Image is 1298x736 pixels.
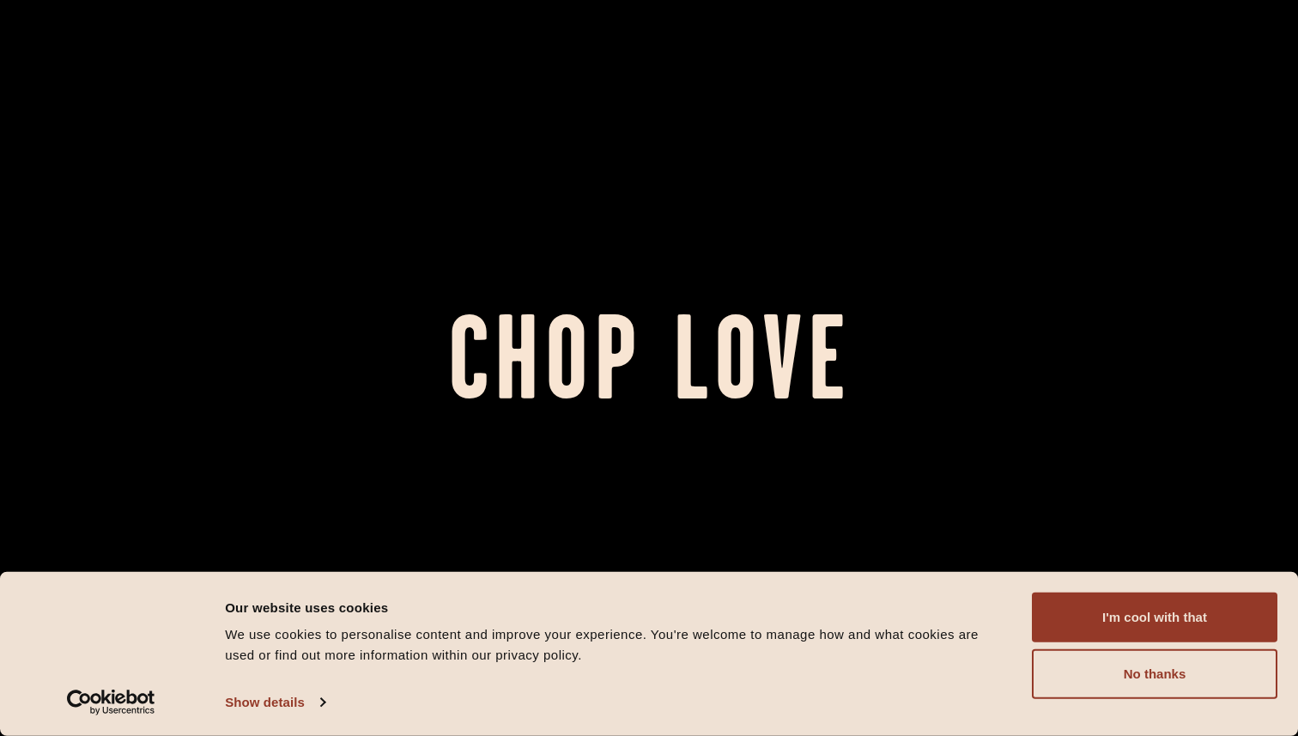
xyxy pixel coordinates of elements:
[225,690,324,715] a: Show details
[1032,593,1277,642] button: I'm cool with that
[1032,649,1277,699] button: No thanks
[225,624,993,666] div: We use cookies to personalise content and improve your experience. You're welcome to manage how a...
[225,597,993,617] div: Our website uses cookies
[36,690,186,715] a: Usercentrics Cookiebot - opens in a new window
